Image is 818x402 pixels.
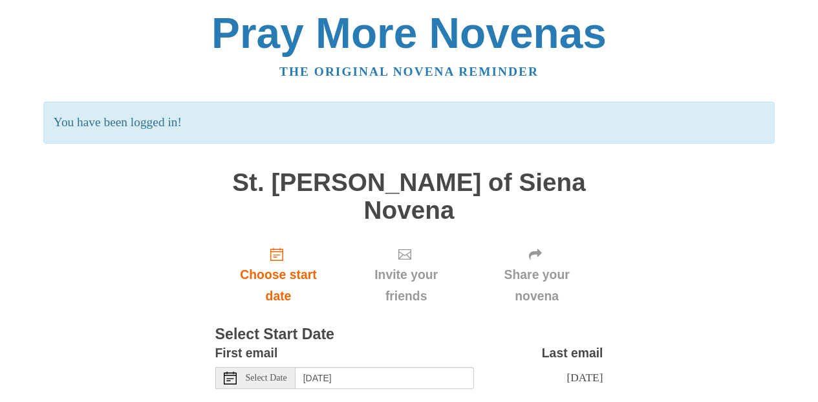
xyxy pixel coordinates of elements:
[246,374,287,383] span: Select Date
[215,169,603,224] h1: St. [PERSON_NAME] of Siena Novena
[215,342,278,364] label: First email
[484,264,590,307] span: Share your novena
[341,237,470,314] div: Click "Next" to confirm your start date first.
[43,102,775,144] p: You have been logged in!
[542,342,603,364] label: Last email
[566,371,603,384] span: [DATE]
[211,9,607,57] a: Pray More Novenas
[354,264,457,307] span: Invite your friends
[228,264,329,307] span: Choose start date
[215,326,603,343] h3: Select Start Date
[279,65,539,78] a: The original novena reminder
[215,237,342,314] a: Choose start date
[471,237,603,314] div: Click "Next" to confirm your start date first.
